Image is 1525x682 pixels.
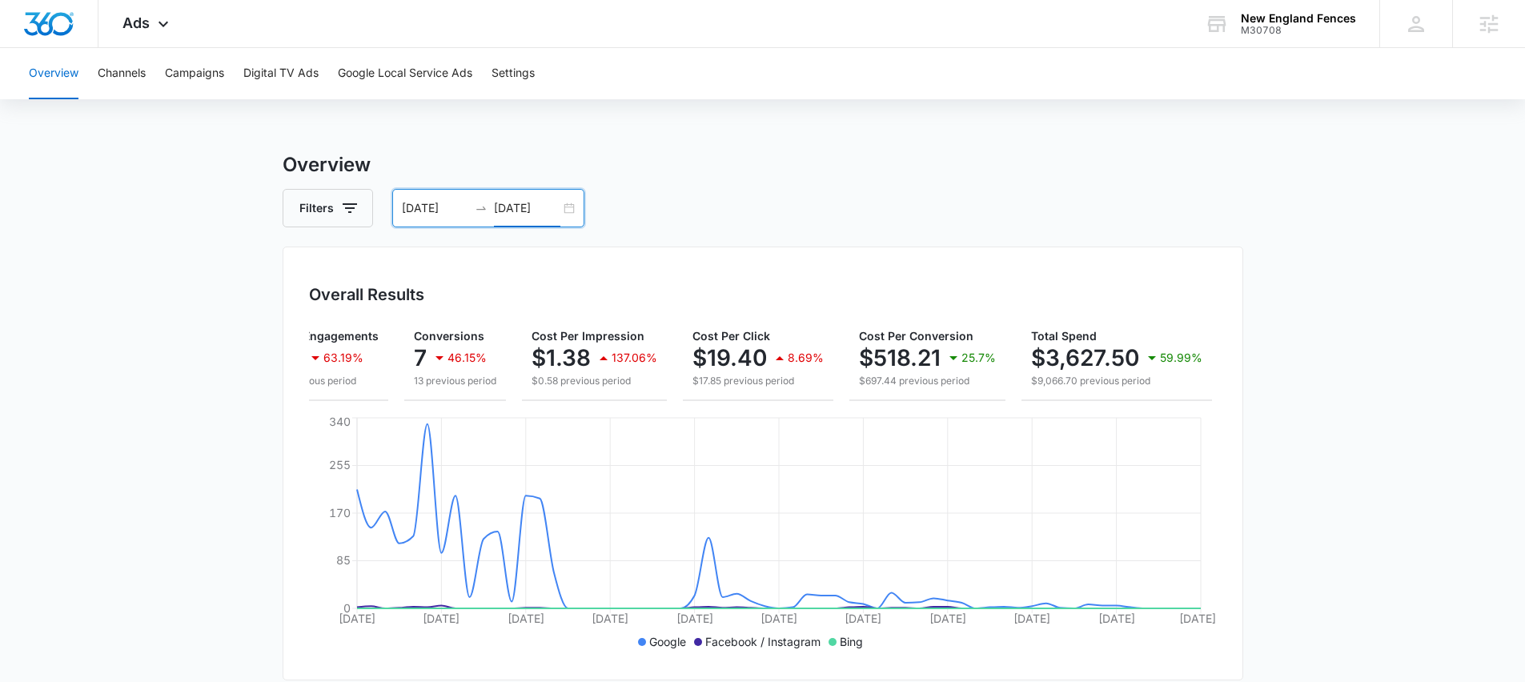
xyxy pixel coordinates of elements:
tspan: [DATE] [1013,612,1050,625]
tspan: 170 [329,506,351,520]
p: $19.40 [692,345,767,371]
p: 137.06% [612,352,657,363]
p: Bing [840,633,863,650]
p: $0.58 previous period [532,374,657,388]
div: account name [1241,12,1356,25]
span: Ads [122,14,150,31]
p: $9,066.70 previous period [1031,374,1202,388]
tspan: [DATE] [676,612,712,625]
tspan: 85 [336,553,351,567]
p: 46.15% [447,352,487,363]
span: swap-right [475,202,488,215]
p: 59.99% [1160,352,1202,363]
tspan: 340 [329,415,351,428]
p: 7 [414,345,427,371]
h3: Overall Results [309,283,424,307]
input: Start date [402,199,468,217]
p: 63.19% [323,352,363,363]
button: Settings [492,48,535,99]
tspan: [DATE] [423,612,460,625]
tspan: [DATE] [339,612,375,625]
p: 508 previous period [266,374,379,388]
p: $17.85 previous period [692,374,824,388]
span: Clicks/Engagements [266,329,379,343]
button: Google Local Service Ads [338,48,472,99]
button: Overview [29,48,78,99]
button: Digital TV Ads [243,48,319,99]
span: Cost Per Click [692,329,770,343]
p: Facebook / Instagram [705,633,821,650]
tspan: 0 [343,601,351,615]
span: Cost Per Conversion [859,329,973,343]
input: End date [494,199,560,217]
tspan: [DATE] [845,612,881,625]
tspan: 255 [329,458,351,471]
button: Filters [283,189,373,227]
span: to [475,202,488,215]
p: 25.7% [961,352,996,363]
p: $3,627.50 [1031,345,1139,371]
button: Campaigns [165,48,224,99]
tspan: [DATE] [592,612,628,625]
p: 8.69% [788,352,824,363]
tspan: [DATE] [1179,612,1216,625]
tspan: [DATE] [929,612,965,625]
p: $697.44 previous period [859,374,996,388]
span: Total Spend [1031,329,1097,343]
span: Cost Per Impression [532,329,644,343]
p: 13 previous period [414,374,496,388]
p: Google [649,633,686,650]
span: Conversions [414,329,484,343]
div: account id [1241,25,1356,36]
p: $1.38 [532,345,591,371]
tspan: [DATE] [760,612,797,625]
h3: Overview [283,150,1243,179]
p: $518.21 [859,345,941,371]
button: Channels [98,48,146,99]
tspan: [DATE] [1098,612,1134,625]
tspan: [DATE] [507,612,544,625]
